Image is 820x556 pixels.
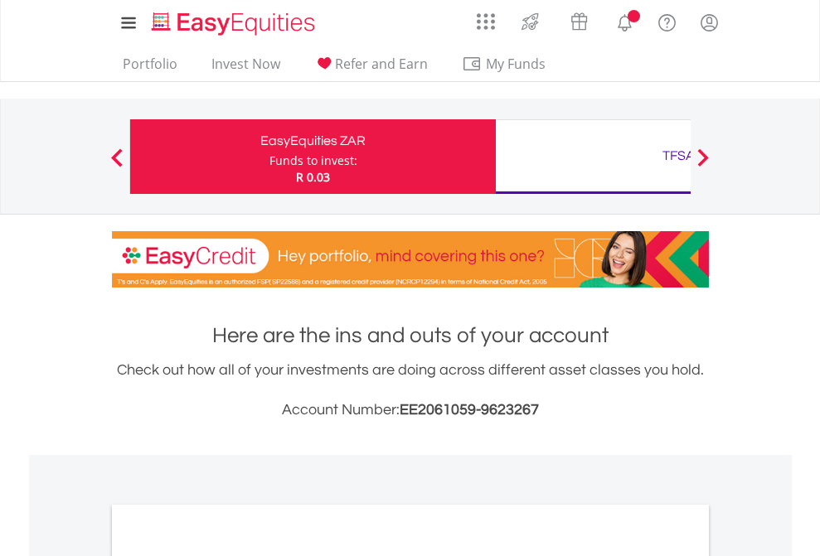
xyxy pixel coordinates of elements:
div: Check out how all of your investments are doing across different asset classes you hold. [112,359,709,422]
h3: Account Number: [112,399,709,422]
a: My Profile [688,4,730,41]
img: EasyCredit Promotion Banner [112,231,709,288]
a: AppsGrid [466,4,506,31]
a: FAQ's and Support [646,4,688,37]
button: Previous [100,157,133,173]
span: Refer and Earn [335,55,428,73]
div: EasyEquities ZAR [140,129,486,152]
div: Funds to invest: [269,152,357,169]
a: Notifications [604,4,646,37]
img: thrive-v2.svg [517,8,544,35]
a: Refer and Earn [308,56,434,81]
a: Invest Now [205,56,287,81]
img: vouchers-v2.svg [565,8,593,35]
button: Next [687,157,720,173]
a: Vouchers [555,4,604,35]
a: Portfolio [116,56,184,81]
img: EasyEquities_Logo.png [148,10,322,37]
span: My Funds [462,53,570,75]
a: Home page [145,4,322,37]
span: EE2061059-9623267 [400,402,539,418]
img: grid-menu-icon.svg [477,12,495,31]
h1: Here are the ins and outs of your account [112,321,709,351]
span: R 0.03 [296,169,330,185]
